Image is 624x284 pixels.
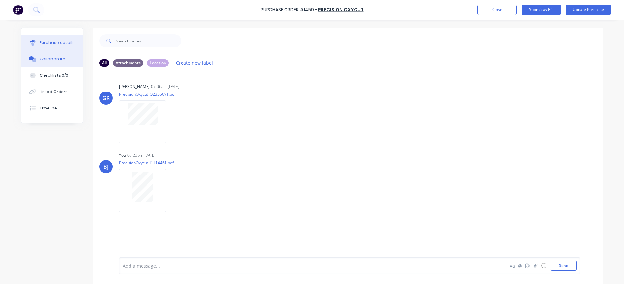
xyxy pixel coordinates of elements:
[40,56,65,62] div: Collaborate
[21,67,83,84] button: Checklists 0/0
[119,152,126,158] div: You
[151,84,179,90] div: 07:06am [DATE]
[40,89,68,95] div: Linked Orders
[21,84,83,100] button: Linked Orders
[119,92,176,97] p: PrecisionOxycut_Q2355091.pdf
[522,5,561,15] button: Submit as Bill
[477,5,517,15] button: Close
[21,51,83,67] button: Collaborate
[99,59,109,67] div: All
[508,262,516,270] button: Aa
[113,59,143,67] div: Attachments
[40,105,57,111] div: Timeline
[127,152,156,158] div: 05:23pm [DATE]
[13,5,23,15] img: Factory
[102,94,110,102] div: GR
[103,163,109,171] div: BJ
[119,84,150,90] div: [PERSON_NAME]
[147,59,169,67] div: Location
[261,7,317,13] div: Purchase Order #1459 -
[40,40,75,46] div: Purchase details
[173,58,217,67] button: Create new label
[540,262,547,270] button: ☺
[119,160,174,166] p: PrecisionOxycut_I1114461.pdf
[516,262,524,270] button: @
[40,73,68,78] div: Checklists 0/0
[318,7,364,13] a: Precision Oxycut
[21,35,83,51] button: Purchase details
[21,100,83,116] button: Timeline
[116,34,181,47] input: Search notes...
[551,261,577,271] button: Send
[566,5,611,15] button: Update Purchase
